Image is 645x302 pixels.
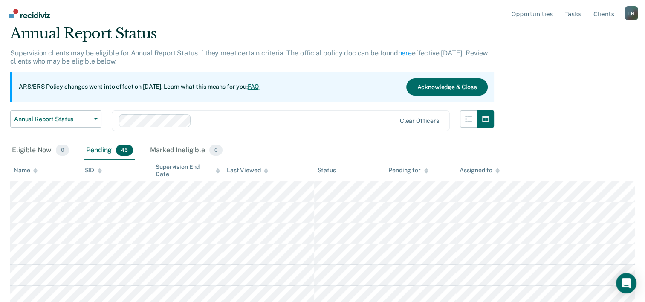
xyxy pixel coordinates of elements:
[19,83,259,91] p: ARS/ERS Policy changes went into effect on [DATE]. Learn what this means for you:
[56,145,69,156] span: 0
[209,145,223,156] span: 0
[14,167,38,174] div: Name
[116,145,133,156] span: 45
[14,116,91,123] span: Annual Report Status
[248,83,260,90] a: FAQ
[10,49,488,65] p: Supervision clients may be eligible for Annual Report Status if they meet certain criteria. The o...
[625,6,638,20] button: Profile dropdown button
[625,6,638,20] div: L H
[156,163,220,178] div: Supervision End Date
[9,9,50,18] img: Recidiviz
[460,167,500,174] div: Assigned to
[148,141,224,160] div: Marked Ineligible0
[616,273,636,293] div: Open Intercom Messenger
[10,110,101,128] button: Annual Report Status
[388,167,428,174] div: Pending for
[10,141,71,160] div: Eligible Now0
[10,25,494,49] div: Annual Report Status
[227,167,268,174] div: Last Viewed
[318,167,336,174] div: Status
[406,78,487,96] button: Acknowledge & Close
[84,141,135,160] div: Pending45
[400,117,439,125] div: Clear officers
[398,49,412,57] a: here
[85,167,102,174] div: SID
